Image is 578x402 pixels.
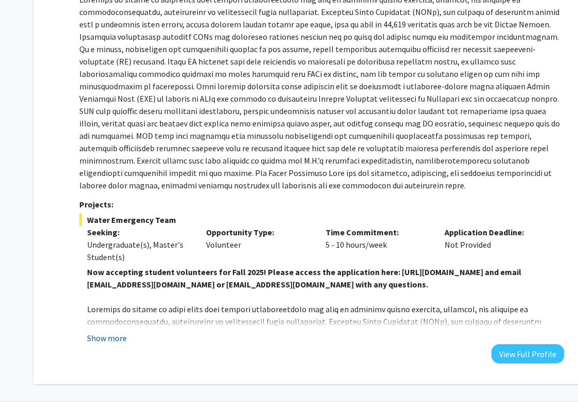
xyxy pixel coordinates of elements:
div: Not Provided [437,226,556,263]
p: Opportunity Type: [206,226,310,238]
p: Seeking: [87,226,191,238]
button: View Full Profile [491,344,564,363]
p: Time Commitment: [326,226,430,238]
strong: Now accepting student volunteers for Fall 2025! Please access the application here: [URL][DOMAIN_... [87,267,521,290]
p: Application Deadline: [445,226,549,238]
div: Volunteer [198,226,318,263]
span: Water Emergency Team [79,214,564,226]
strong: Projects: [79,199,113,210]
iframe: Chat [8,356,44,394]
div: 5 - 10 hours/week [318,226,437,263]
div: Undergraduate(s), Master's Student(s) [87,238,191,263]
button: Show more [87,332,127,344]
